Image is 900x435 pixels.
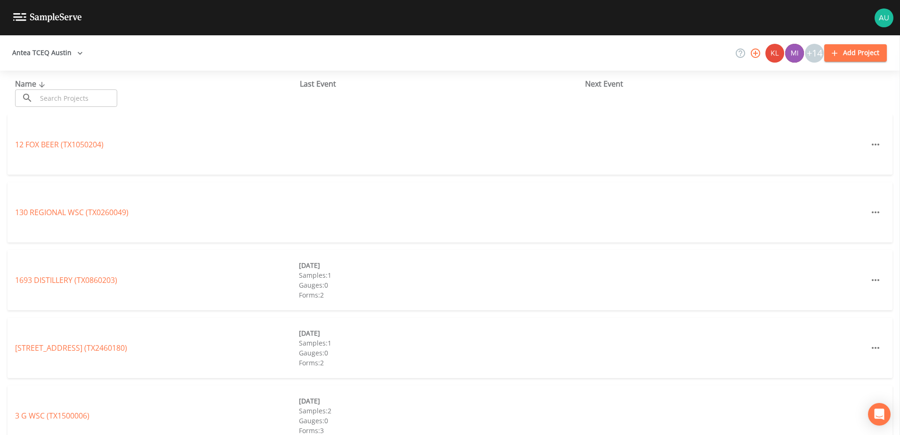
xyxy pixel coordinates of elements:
div: Next Event [585,78,870,89]
div: [DATE] [299,396,583,406]
div: Samples: 1 [299,270,583,280]
div: [DATE] [299,328,583,338]
button: Antea TCEQ Austin [8,44,87,62]
div: Miriaha Caddie [785,44,804,63]
div: Samples: 2 [299,406,583,416]
img: 9c4450d90d3b8045b2e5fa62e4f92659 [765,44,784,63]
div: Forms: 2 [299,358,583,368]
div: Last Event [300,78,585,89]
div: +14 [805,44,824,63]
div: Samples: 1 [299,338,583,348]
a: 12 FOX BEER (TX1050204) [15,139,104,150]
div: [DATE] [299,260,583,270]
div: Open Intercom Messenger [868,403,891,426]
img: logo [13,13,82,22]
div: Gauges: 0 [299,416,583,426]
div: Kler Teran [765,44,785,63]
a: 1693 DISTILLERY (TX0860203) [15,275,117,285]
a: 130 REGIONAL WSC (TX0260049) [15,207,129,217]
input: Search Projects [37,89,117,107]
button: Add Project [824,44,887,62]
span: Name [15,79,48,89]
a: 3 G WSC (TX1500006) [15,411,89,421]
img: 12eab8baf8763a7aaab4b9d5825dc6f3 [875,8,893,27]
img: a1ea4ff7c53760f38bef77ef7c6649bf [785,44,804,63]
a: [STREET_ADDRESS] (TX2460180) [15,343,127,353]
div: Forms: 2 [299,290,583,300]
div: Gauges: 0 [299,280,583,290]
div: Gauges: 0 [299,348,583,358]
